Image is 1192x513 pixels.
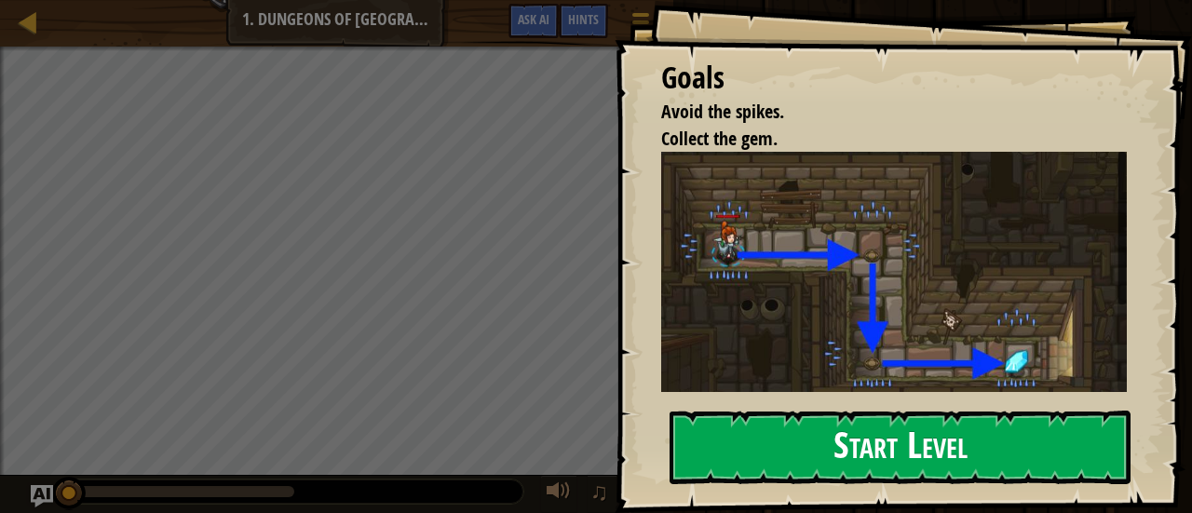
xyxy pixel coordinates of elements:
button: Ask AI [508,4,559,38]
span: Collect the gem. [661,126,778,151]
button: Ask AI [31,485,53,507]
span: Hints [568,10,599,28]
li: Avoid the spikes. [638,99,1122,126]
img: Dungeons of kithgard [661,152,1141,398]
button: Adjust volume [540,475,577,513]
button: Start Level [670,411,1131,484]
button: ♫ [587,475,618,513]
div: Goals [661,57,1127,100]
span: Avoid the spikes. [661,99,784,124]
li: Collect the gem. [638,126,1122,153]
span: Ask AI [518,10,549,28]
span: ♫ [590,478,609,506]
